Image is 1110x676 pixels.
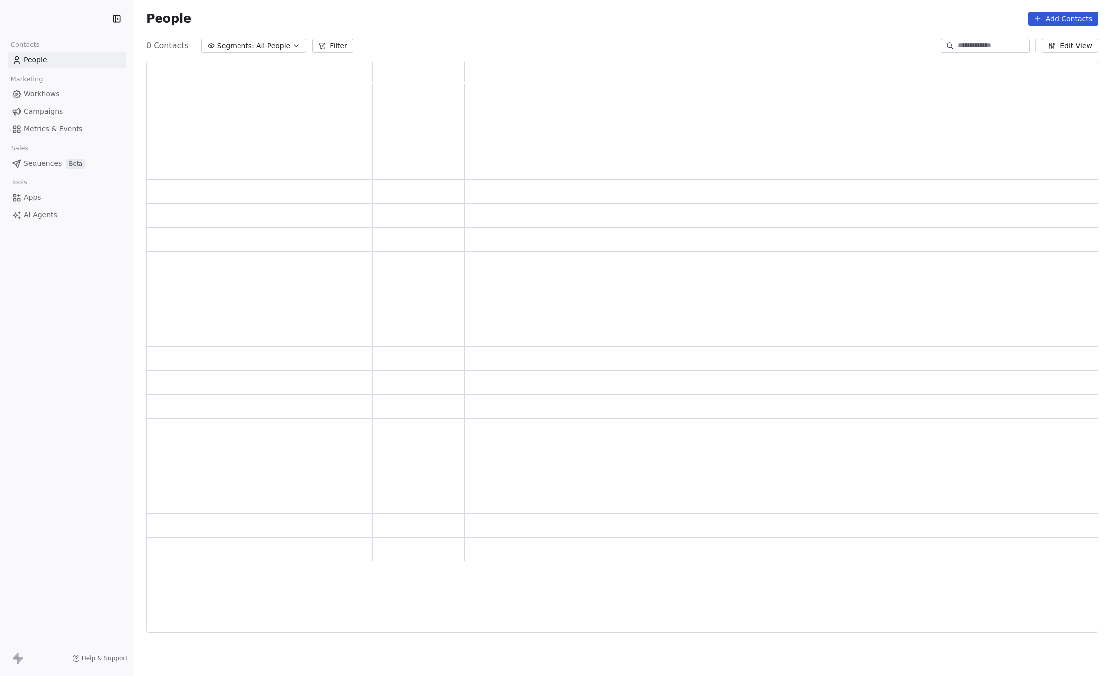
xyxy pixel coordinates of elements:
span: Apps [24,192,41,203]
span: Contacts [6,37,44,52]
span: People [146,11,191,26]
span: People [24,55,47,65]
span: 0 Contacts [146,40,189,52]
span: Sales [7,141,33,156]
div: grid [147,84,1108,633]
span: Workflows [24,89,60,99]
span: Segments: [217,41,254,51]
a: Workflows [8,86,126,102]
button: Add Contacts [1028,12,1098,26]
a: Metrics & Events [8,121,126,137]
span: All People [256,41,290,51]
a: Campaigns [8,103,126,120]
span: Beta [66,159,85,169]
span: AI Agents [24,210,57,220]
span: Help & Support [82,654,128,662]
a: Apps [8,189,126,206]
span: Marketing [6,72,47,86]
button: Filter [312,39,353,53]
span: Metrics & Events [24,124,82,134]
a: SequencesBeta [8,155,126,171]
a: People [8,52,126,68]
a: Help & Support [72,654,128,662]
a: AI Agents [8,207,126,223]
span: Tools [7,175,31,190]
button: Edit View [1042,39,1098,53]
span: Campaigns [24,106,63,117]
span: Sequences [24,158,62,169]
